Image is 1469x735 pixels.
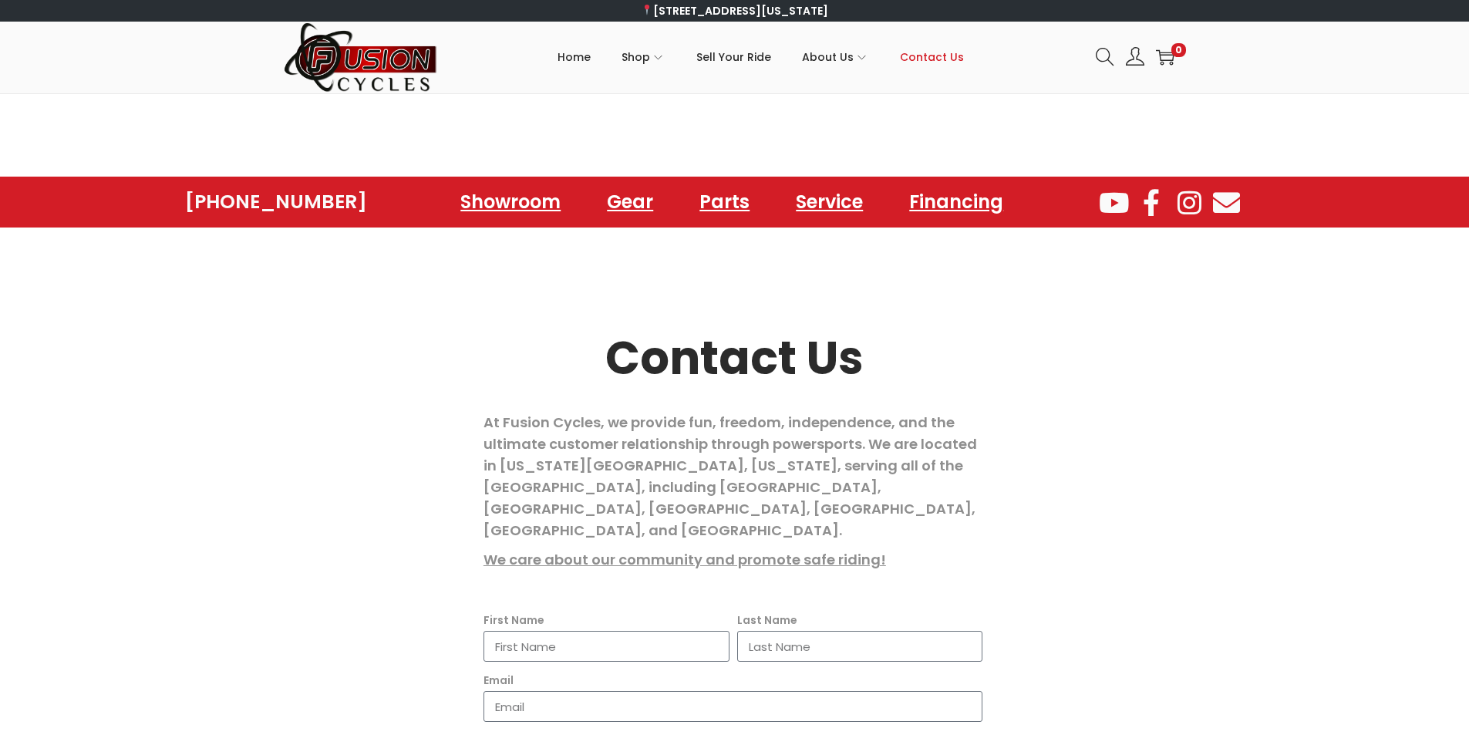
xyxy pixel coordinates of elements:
input: Email [483,691,983,722]
span: Shop [622,38,650,76]
span: About Us [802,38,854,76]
p: At Fusion Cycles, we provide fun, freedom, independence, and the ultimate customer relationship t... [483,412,983,541]
img: Woostify retina logo [284,22,438,93]
a: About Us [802,22,869,92]
a: Gear [591,184,669,220]
img: 📍 [642,5,652,15]
a: Showroom [445,184,576,220]
span: Contact Us [900,38,964,76]
a: Service [780,184,878,220]
a: Financing [894,184,1019,220]
a: Parts [684,184,765,220]
input: Last Name [737,631,983,662]
label: First Name [483,609,544,631]
span: We care about our community and promote safe riding! [483,550,886,569]
a: Home [558,22,591,92]
nav: Menu [445,184,1019,220]
span: Sell Your Ride [696,38,771,76]
a: [STREET_ADDRESS][US_STATE] [641,3,828,19]
a: Sell Your Ride [696,22,771,92]
label: Last Name [737,609,797,631]
label: Email [483,669,514,691]
a: Contact Us [900,22,964,92]
a: 0 [1156,48,1174,66]
a: Shop [622,22,665,92]
h2: Contact Us [311,335,1159,381]
input: First Name [483,631,729,662]
span: Home [558,38,591,76]
a: [PHONE_NUMBER] [185,191,367,213]
nav: Primary navigation [438,22,1084,92]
